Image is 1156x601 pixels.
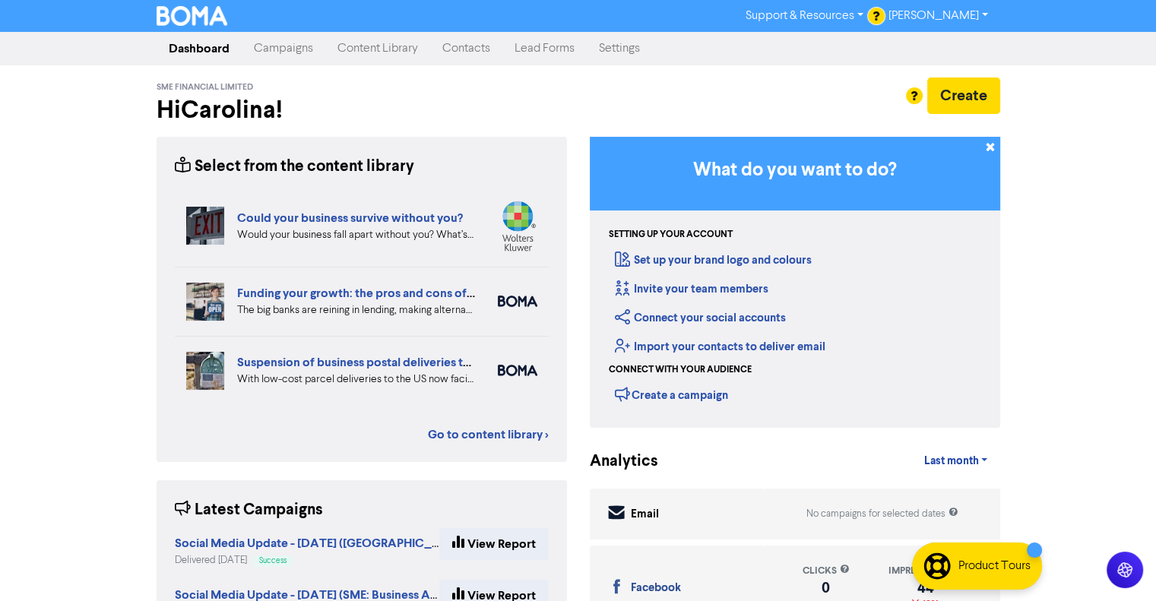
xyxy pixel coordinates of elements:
[615,253,812,267] a: Set up your brand logo and colours
[157,82,253,93] span: SME Financial Limited
[888,564,962,578] div: impressions
[927,77,1000,114] button: Create
[237,302,475,318] div: The big banks are reining in lending, making alternative, non-bank lenders an attractive proposit...
[430,33,502,64] a: Contacts
[911,446,999,476] a: Last month
[175,538,593,550] a: Social Media Update - [DATE] ([GEOGRAPHIC_DATA]: Working on business)
[631,506,659,524] div: Email
[733,4,876,28] a: Support & Resources
[498,296,537,307] img: boma
[502,33,587,64] a: Lead Forms
[590,137,1000,428] div: Getting Started in BOMA
[237,286,571,301] a: Funding your growth: the pros and cons of alternative lenders
[157,96,567,125] h2: Hi Carolina !
[428,425,549,444] a: Go to content library >
[888,582,962,594] div: 44
[803,582,850,594] div: 0
[803,564,850,578] div: clicks
[615,282,768,296] a: Invite your team members
[175,536,593,551] strong: Social Media Update - [DATE] ([GEOGRAPHIC_DATA]: Working on business)
[631,580,681,597] div: Facebook
[587,33,652,64] a: Settings
[237,355,772,370] a: Suspension of business postal deliveries to the [GEOGRAPHIC_DATA]: what options do you have?
[498,365,537,376] img: boma
[806,507,958,521] div: No campaigns for selected dates
[157,33,242,64] a: Dashboard
[590,450,639,473] div: Analytics
[237,210,463,226] a: Could your business survive without you?
[876,4,999,28] a: [PERSON_NAME]
[237,227,475,243] div: Would your business fall apart without you? What’s your Plan B in case of accident, illness, or j...
[242,33,325,64] a: Campaigns
[615,340,825,354] a: Import your contacts to deliver email
[498,201,537,251] img: wolterskluwer
[157,6,228,26] img: BOMA Logo
[175,553,439,568] div: Delivered [DATE]
[237,372,475,387] div: With low-cost parcel deliveries to the US now facing tariffs, many international postal services ...
[609,363,752,377] div: Connect with your audience
[175,155,414,179] div: Select from the content library
[609,228,733,242] div: Setting up your account
[613,160,977,182] h3: What do you want to do?
[325,33,430,64] a: Content Library
[259,557,287,565] span: Success
[1080,528,1156,601] iframe: Chat Widget
[923,454,978,468] span: Last month
[175,498,323,522] div: Latest Campaigns
[439,528,549,560] a: View Report
[615,383,728,406] div: Create a campaign
[615,311,786,325] a: Connect your social accounts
